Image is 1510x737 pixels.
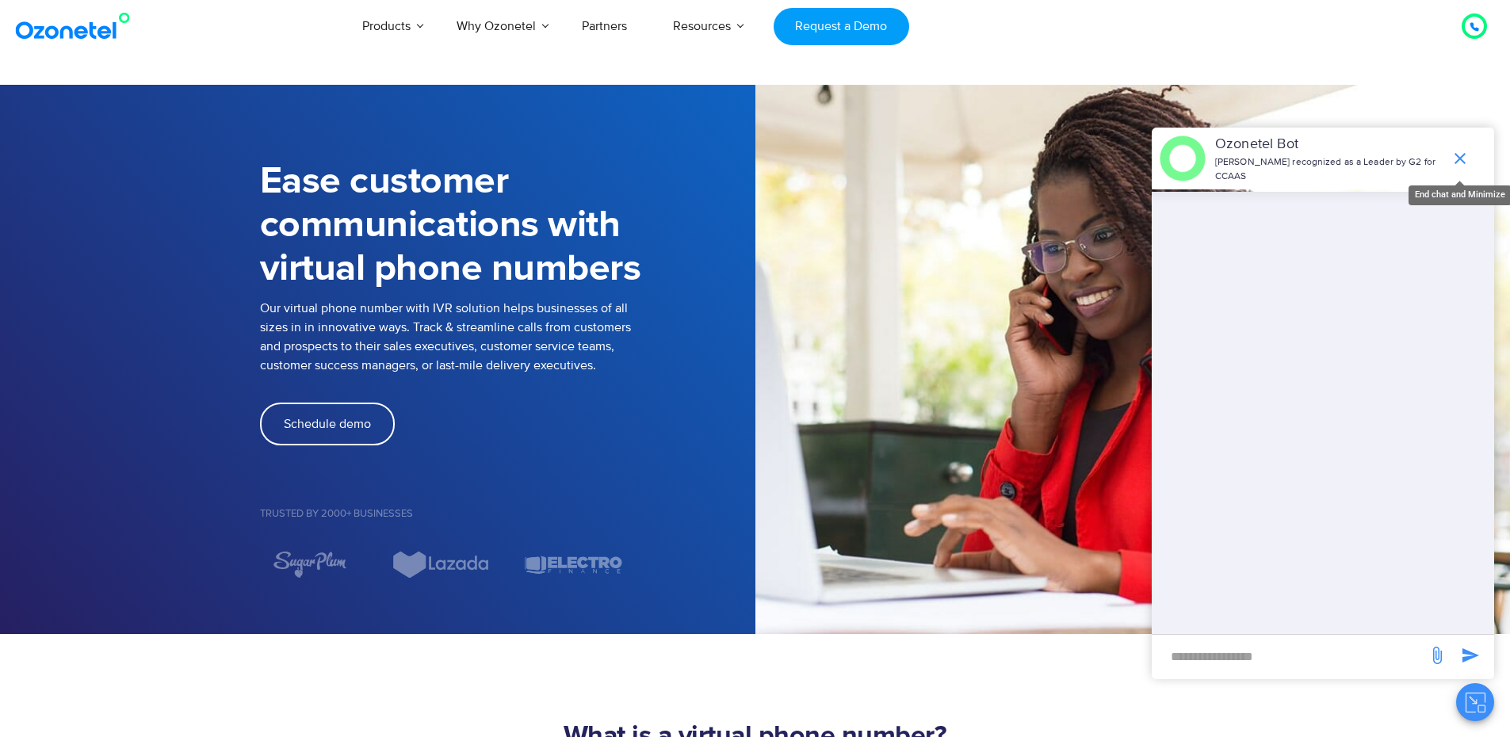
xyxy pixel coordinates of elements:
[774,8,909,45] a: Request a Demo
[260,551,360,579] div: 5 / 7
[523,551,623,579] img: electro.svg
[1160,136,1206,181] img: header
[1215,134,1443,155] p: Ozonetel Bot
[260,551,755,579] div: Image Carousel
[284,418,371,430] span: Schedule demo
[272,551,346,579] img: sugarplum.svg
[392,551,491,579] img: Lazada.svg
[260,160,755,291] h1: Ease customer communications with virtual phone numbers
[1215,155,1443,184] p: [PERSON_NAME] recognized as a Leader by G2 for CCAAS
[392,551,491,579] div: 6 / 7
[1444,143,1476,174] span: end chat or minimize
[260,403,395,445] a: Schedule demo
[260,509,755,519] h5: Trusted by 2000+ Businesses
[1455,640,1486,671] span: send message
[1456,683,1494,721] button: Close chat
[523,551,623,579] div: 7 / 7
[260,299,755,375] p: Our virtual phone number with IVR solution helps businesses of all sizes in in innovative ways. T...
[1421,640,1453,671] span: send message
[1160,643,1420,671] div: new-msg-input
[655,556,755,575] div: 1 / 7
